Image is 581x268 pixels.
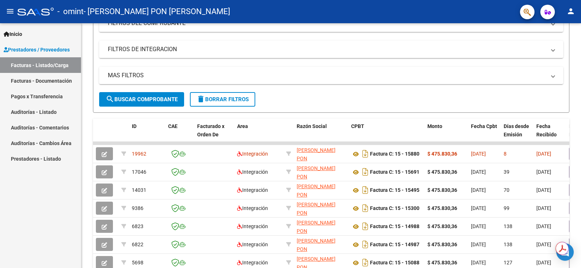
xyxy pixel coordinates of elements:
span: [DATE] [471,187,486,193]
i: Descargar documento [361,239,370,250]
span: Integración [237,260,268,265]
span: 127 [504,260,512,265]
mat-expansion-panel-header: MAS FILTROS [99,67,563,84]
span: Integración [237,223,268,229]
i: Descargar documento [361,166,370,178]
strong: Factura C: 15 - 14987 [370,242,419,248]
datatable-header-cell: Facturado x Orden De [194,119,234,151]
div: 27061744008 [297,201,345,216]
button: Buscar Comprobante [99,92,184,107]
span: 8 [504,151,507,157]
i: Descargar documento [361,184,370,196]
span: 70 [504,187,509,193]
span: [DATE] [536,242,551,247]
datatable-header-cell: Fecha Cpbt [468,119,501,151]
span: Buscar Comprobante [106,96,178,103]
strong: Factura C: 15 - 15495 [370,187,419,193]
span: Fecha Cpbt [471,123,497,129]
strong: $ 475.830,36 [427,151,457,157]
span: 17046 [132,169,146,175]
span: [PERSON_NAME] PON [PERSON_NAME] [297,202,336,224]
datatable-header-cell: Razón Social [294,119,348,151]
span: [DATE] [536,151,551,157]
span: [DATE] [536,223,551,229]
span: 138 [504,223,512,229]
span: [PERSON_NAME] PON [PERSON_NAME] [297,165,336,188]
span: ID [132,123,137,129]
span: Prestadores / Proveedores [4,46,70,54]
datatable-header-cell: Días desde Emisión [501,119,533,151]
datatable-header-cell: CPBT [348,119,424,151]
span: Borrar Filtros [196,96,249,103]
strong: $ 475.830,36 [427,169,457,175]
strong: Factura C: 15 - 14988 [370,224,419,230]
span: Facturado x Orden De [197,123,224,137]
strong: $ 475.830,36 [427,187,457,193]
strong: Factura C: 15 - 15300 [370,206,419,211]
strong: $ 475.830,36 [427,242,457,247]
span: [DATE] [536,260,551,265]
span: 9386 [132,205,143,211]
div: 27061744008 [297,164,345,180]
span: Integración [237,242,268,247]
strong: $ 475.830,36 [427,223,457,229]
datatable-header-cell: Monto [424,119,468,151]
i: Descargar documento [361,220,370,232]
span: [PERSON_NAME] PON [PERSON_NAME] [297,184,336,206]
span: [DATE] [536,205,551,211]
mat-panel-title: FILTROS DE INTEGRACION [108,45,546,53]
div: 27061744008 [297,237,345,252]
mat-icon: search [106,95,114,103]
span: Integración [237,205,268,211]
mat-icon: delete [196,95,205,103]
span: 6822 [132,242,143,247]
div: 27061744008 [297,219,345,234]
span: CAE [168,123,178,129]
i: Descargar documento [361,148,370,160]
span: [DATE] [471,151,486,157]
i: Descargar documento [361,202,370,214]
span: [DATE] [471,205,486,211]
span: 5698 [132,260,143,265]
mat-panel-title: MAS FILTROS [108,71,546,79]
span: Razón Social [297,123,327,129]
span: 138 [504,242,512,247]
span: [DATE] [471,242,486,247]
span: [PERSON_NAME] PON [PERSON_NAME] [297,238,336,260]
span: - omint [57,4,84,20]
span: 6823 [132,223,143,229]
span: Fecha Recibido [536,123,557,137]
span: [DATE] [536,187,551,193]
span: [PERSON_NAME] PON [PERSON_NAME] [297,147,336,170]
span: Integración [237,151,268,157]
strong: $ 475.830,36 [427,205,457,211]
span: Integración [237,187,268,193]
button: Borrar Filtros [190,92,255,107]
span: CPBT [351,123,364,129]
span: 19962 [132,151,146,157]
mat-icon: menu [6,7,15,16]
strong: Factura C: 15 - 15088 [370,260,419,266]
span: 14031 [132,187,146,193]
span: 39 [504,169,509,175]
span: - [PERSON_NAME] PON [PERSON_NAME] [84,4,230,20]
div: 27061744008 [297,146,345,161]
strong: Factura C: 15 - 15691 [370,169,419,175]
mat-expansion-panel-header: FILTROS DE INTEGRACION [99,41,563,58]
datatable-header-cell: Area [234,119,283,151]
div: 27061744008 [297,182,345,198]
span: [PERSON_NAME] PON [PERSON_NAME] [297,220,336,242]
span: [DATE] [471,223,486,229]
span: Area [237,123,248,129]
span: [DATE] [471,169,486,175]
strong: Factura C: 15 - 15880 [370,151,419,157]
span: [DATE] [471,260,486,265]
datatable-header-cell: CAE [165,119,194,151]
span: Días desde Emisión [504,123,529,137]
span: [DATE] [536,169,551,175]
span: Monto [427,123,442,129]
span: 99 [504,205,509,211]
mat-icon: person [566,7,575,16]
datatable-header-cell: Fecha Recibido [533,119,566,151]
span: Inicio [4,30,22,38]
